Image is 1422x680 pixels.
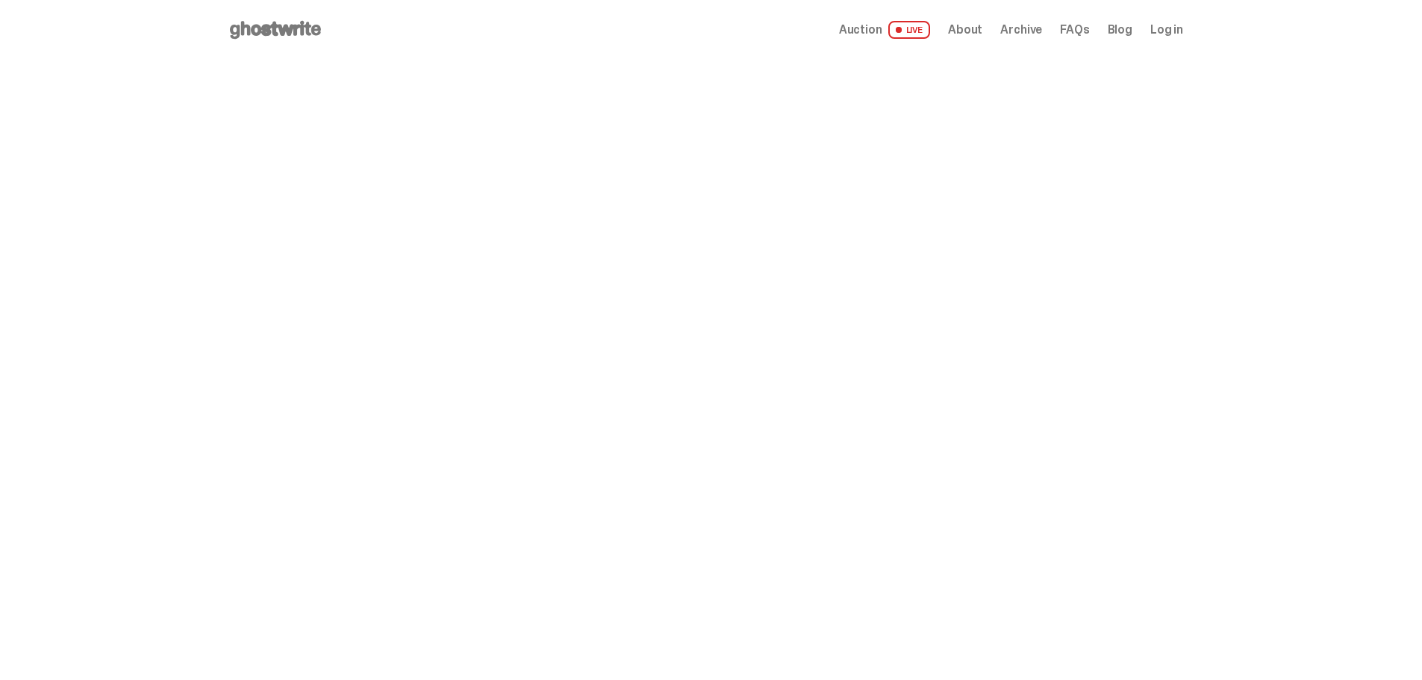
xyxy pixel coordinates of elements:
span: Auction [839,24,882,36]
a: Blog [1108,24,1132,36]
a: Auction LIVE [839,21,930,39]
span: LIVE [888,21,931,39]
a: Log in [1150,24,1183,36]
a: Archive [1000,24,1042,36]
a: FAQs [1060,24,1089,36]
a: About [948,24,982,36]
